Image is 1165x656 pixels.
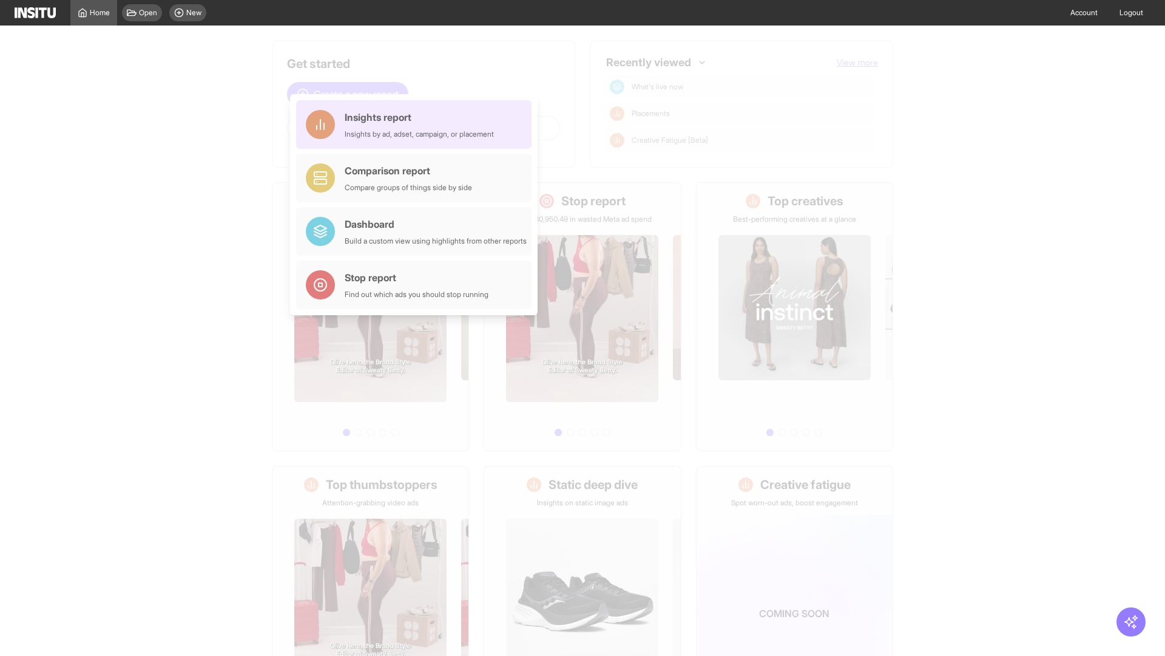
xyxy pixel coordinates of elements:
div: Build a custom view using highlights from other reports [345,236,527,246]
div: Insights report [345,110,494,125]
span: New [186,8,201,18]
div: Find out which ads you should stop running [345,290,488,299]
span: Open [139,8,157,18]
div: Dashboard [345,217,527,231]
div: Comparison report [345,163,472,178]
img: Logo [15,7,56,18]
div: Stop report [345,270,488,285]
div: Insights by ad, adset, campaign, or placement [345,129,494,139]
span: Home [90,8,110,18]
div: Compare groups of things side by side [345,183,472,193]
